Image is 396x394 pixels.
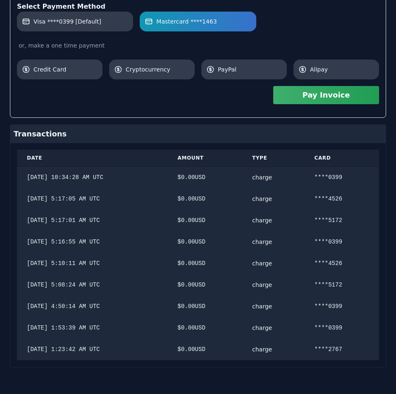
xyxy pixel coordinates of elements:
div: $ 0.00 USD [178,324,232,332]
div: charge [252,281,295,289]
div: $ 0.00 USD [178,238,232,246]
div: [DATE] 4:50:14 AM UTC [27,302,158,310]
div: [DATE] 5:08:24 AM UTC [27,281,158,289]
span: Visa ****0399 [Default] [33,17,101,26]
div: [DATE] 1:23:42 AM UTC [27,345,158,353]
div: or, make a one time payment [17,41,379,50]
div: charge [252,259,295,267]
div: $ 0.00 USD [178,345,232,353]
div: charge [252,173,295,181]
div: Select Payment Method [17,2,379,12]
div: $ 0.00 USD [178,173,232,181]
div: $ 0.00 USD [178,216,232,224]
span: Alipay [310,65,374,74]
div: $ 0.00 USD [178,195,232,203]
div: $ 0.00 USD [178,259,232,267]
span: Credit Card [33,65,98,74]
span: Cryptocurrency [126,65,190,74]
div: [DATE] 10:34:28 AM UTC [27,173,158,181]
div: charge [252,302,295,310]
button: Pay Invoice [273,86,379,104]
div: [DATE] 5:17:01 AM UTC [27,216,158,224]
div: $ 0.00 USD [178,302,232,310]
div: charge [252,345,295,353]
th: Date [17,150,168,167]
div: [DATE] 1:53:39 AM UTC [27,324,158,332]
div: $ 0.00 USD [178,281,232,289]
div: charge [252,238,295,246]
th: Type [242,150,305,167]
th: Amount [168,150,242,167]
div: charge [252,216,295,224]
div: [DATE] 5:17:05 AM UTC [27,195,158,203]
div: [DATE] 5:10:11 AM UTC [27,259,158,267]
div: Transactions [10,125,386,143]
th: Card [305,150,379,167]
div: [DATE] 5:16:55 AM UTC [27,238,158,246]
div: charge [252,324,295,332]
span: PayPal [218,65,282,74]
div: charge [252,195,295,203]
